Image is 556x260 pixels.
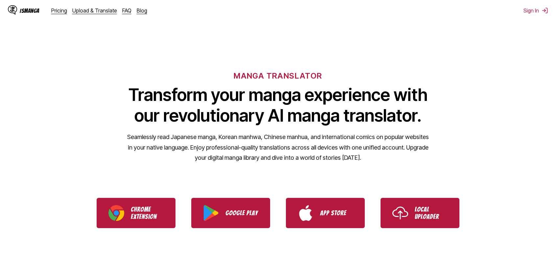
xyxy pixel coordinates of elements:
[320,209,353,217] p: App Store
[72,7,117,14] a: Upload & Translate
[20,8,39,14] div: IsManga
[8,5,17,14] img: IsManga Logo
[51,7,67,14] a: Pricing
[203,205,219,221] img: Google Play logo
[381,198,459,228] a: Use IsManga Local Uploader
[127,84,429,126] h1: Transform your manga experience with our revolutionary AI manga translator.
[122,7,131,14] a: FAQ
[523,7,548,14] button: Sign In
[542,7,548,14] img: Sign out
[286,198,365,228] a: Download IsManga from App Store
[234,71,322,81] h6: MANGA TRANSLATOR
[137,7,147,14] a: Blog
[392,205,408,221] img: Upload icon
[127,132,429,163] p: Seamlessly read Japanese manga, Korean manhwa, Chinese manhua, and international comics on popula...
[225,209,258,217] p: Google Play
[298,205,313,221] img: App Store logo
[97,198,175,228] a: Download IsManga Chrome Extension
[108,205,124,221] img: Chrome logo
[131,206,164,220] p: Chrome Extension
[415,206,448,220] p: Local Uploader
[8,5,51,16] a: IsManga LogoIsManga
[191,198,270,228] a: Download IsManga from Google Play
